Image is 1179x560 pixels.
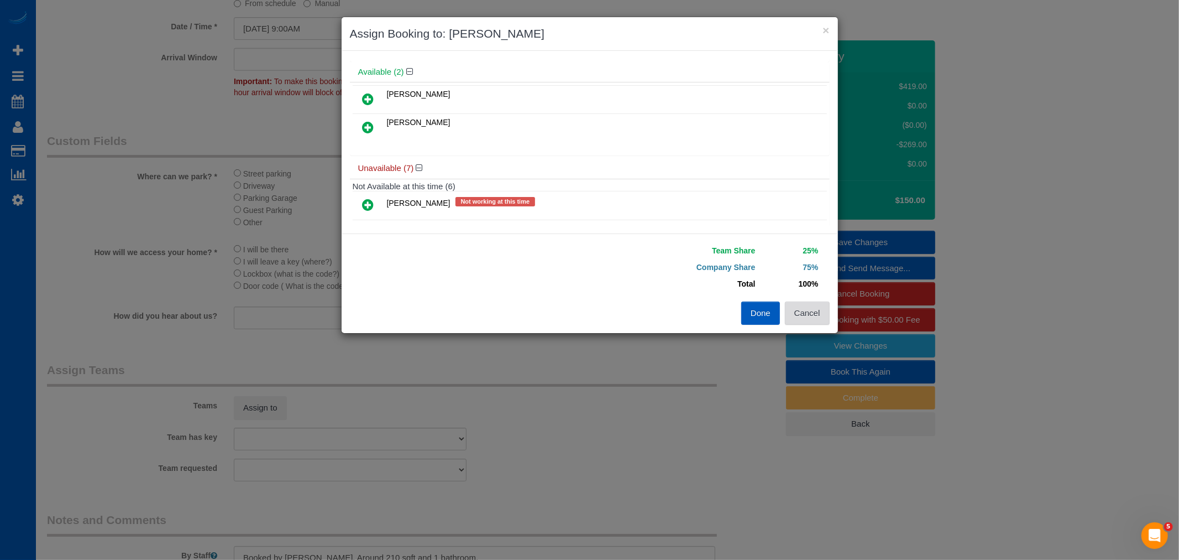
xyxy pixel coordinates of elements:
span: [PERSON_NAME] [387,118,450,127]
td: Total [598,276,758,292]
td: 100% [758,276,821,292]
span: [PERSON_NAME] [387,199,450,208]
h4: Available (2) [358,68,821,77]
button: Done [741,302,780,325]
button: × [822,24,829,36]
td: 75% [758,259,821,276]
iframe: Intercom live chat [1141,522,1168,549]
button: Cancel [785,302,830,325]
span: 5 [1164,522,1173,531]
td: Company Share [598,259,758,276]
h4: Unavailable (7) [358,164,821,173]
h4: Not Available at this time (6) [353,182,827,191]
td: Team Share [598,242,758,259]
h3: Assign Booking to: [PERSON_NAME] [350,25,830,42]
td: 25% [758,242,821,259]
span: [PERSON_NAME] [387,90,450,98]
span: Not working at this time [455,197,536,206]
